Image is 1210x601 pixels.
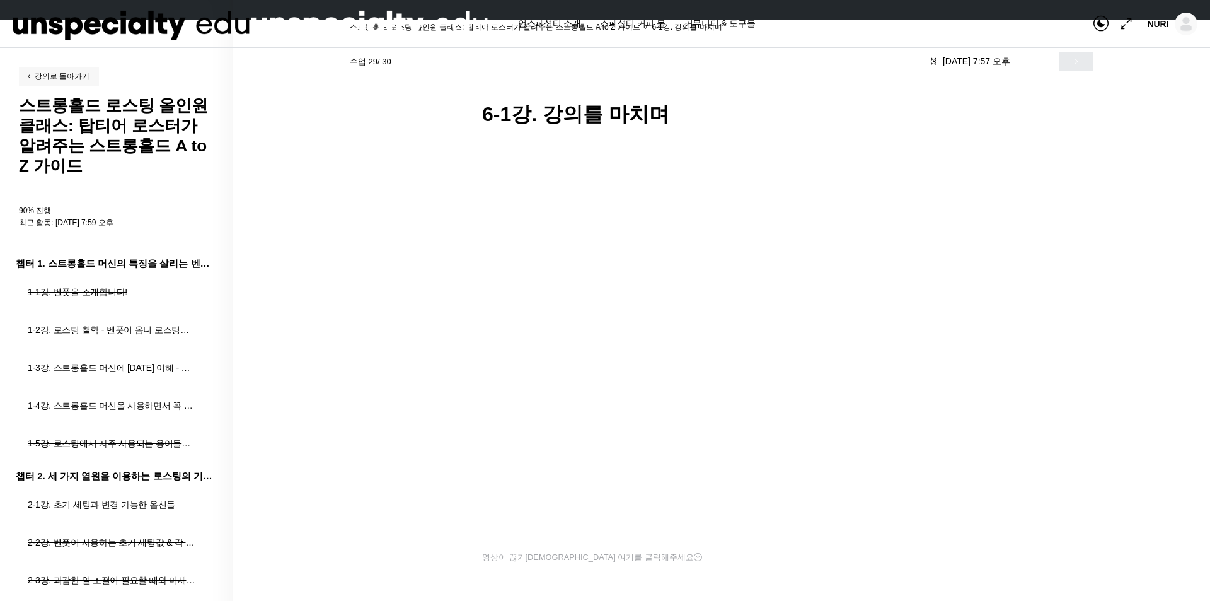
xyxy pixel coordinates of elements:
[1023,53,1057,70] span: ←
[377,57,391,66] span: / 30
[482,552,702,562] span: 영상이 끊기[DEMOGRAPHIC_DATA] 여기를 클릭해주세요
[19,219,214,226] div: 최근 활동: [DATE] 7:59 오후
[28,436,197,450] div: 1-5강. 로스팅에서 자주 사용되는 용어들에 [DATE] 이해
[678,15,762,33] a: 커뮤니티 & 도구들
[518,15,581,32] span: 언스페셜티 소개
[1148,18,1168,30] span: NURI
[28,573,197,587] div: 2-3강. 과감한 열 조절이 필요할 때와 미세한 열 조절이 필요할 때
[482,102,961,126] h1: 6-1강. 강의를 마치며
[28,285,197,299] div: 1-1강. 벤풋을 소개합니다!
[1148,13,1197,35] a: NURI
[28,535,197,549] div: 2-2강. 벤풋이 사용하는 초기 세팅값 & 각 열원이 하는 역할
[19,207,214,214] div: 90% 진행
[28,498,197,511] div: 2-1강. 초기 세팅과 변경 가능한 옵션들
[883,52,923,71] div: 진행 중
[28,361,197,375] div: 1-3강. 스트롱홀드 머신에 [DATE] 이해 - 세 가지 열원이 만들어내는 변화
[25,72,89,81] span: 강의로 돌아가기
[28,323,197,337] div: 1-2강. 로스팅 철학 - 벤풋이 옴니 로스팅을 [DATE] 않는 이유
[1023,52,1057,71] a: ←이전
[16,467,214,484] div: 챕터 2. 세 가지 열원을 이용하는 로스팅의 기초 설계
[594,15,672,33] a: 스페셜티 커피 몰
[19,67,99,86] a: 강의로 돌아가기
[350,57,391,66] span: 수업 29
[19,95,214,176] h2: 스트롱홀드 로스팅 올인원 클래스: 탑티어 로스터가 알려주는 스트롱홀드 A to Z 가이드
[684,15,756,32] span: 커뮤니티 & 도구들
[16,255,214,272] h3: 챕터 1. 스트롱홀드 머신의 특징을 살리는 벤풋의 로스팅 방식
[28,399,197,412] div: 1-4강. 스트롱홀드 머신을 사용하면서 꼭 알고 있어야 할 유의사항
[512,15,587,33] a: 언스페셜티 소개
[600,15,665,32] span: 스페셜티 커피 몰
[929,56,1010,66] span: [DATE] 7:57 오후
